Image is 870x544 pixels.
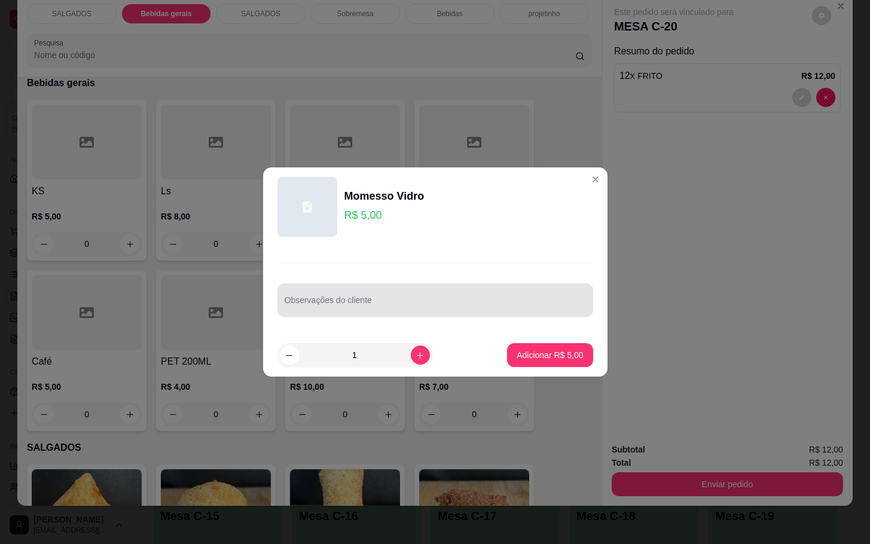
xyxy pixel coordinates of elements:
[517,349,583,361] p: Adicionar R$ 5,00
[507,343,593,367] button: Adicionar R$ 5,00
[280,346,299,365] button: decrease-product-quantity
[285,299,586,311] input: Observações do cliente
[411,346,430,365] button: increase-product-quantity
[586,170,605,189] button: Close
[344,207,425,224] p: R$ 5,00
[344,188,425,204] div: Momesso Vidro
